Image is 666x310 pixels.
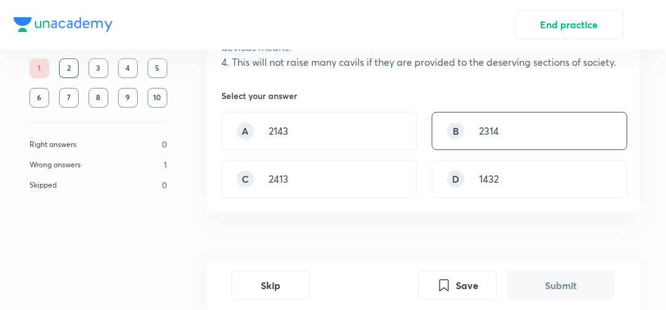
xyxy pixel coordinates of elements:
[148,88,167,108] div: 10
[269,172,288,186] p: 2413
[164,158,167,171] p: 1
[221,55,625,70] p: 4. This will not raise many cavils if they are provided to the deserving sections of society.
[59,88,79,108] div: 7
[162,178,167,191] p: 0
[30,58,49,78] div: 1
[231,271,310,300] button: Skip
[30,139,76,150] p: Right answers
[118,88,138,108] div: 9
[418,271,497,300] button: Save
[148,58,167,78] div: 5
[479,124,499,138] p: 2314
[221,89,297,102] h5: Select your answer
[30,88,49,108] div: 6
[89,58,108,78] div: 3
[89,88,108,108] div: 8
[479,172,499,186] p: 1432
[30,180,57,191] p: Skipped
[14,17,113,32] img: Company Logo
[447,170,464,188] div: D
[118,58,138,78] div: 4
[515,10,624,39] button: End practice
[59,58,79,78] div: 2
[269,124,288,138] p: 2143
[447,122,464,140] div: B
[162,138,167,151] p: 0
[507,271,615,300] button: Submit
[237,170,254,188] div: C
[30,159,81,170] p: Wrong answers
[237,122,254,140] div: A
